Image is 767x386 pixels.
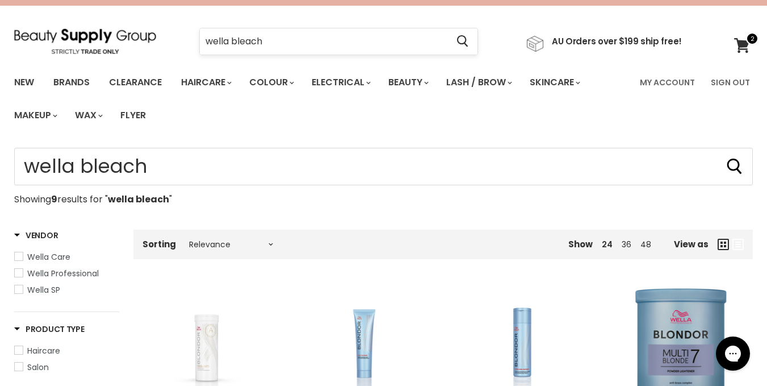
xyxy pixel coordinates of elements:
a: 48 [640,239,651,250]
a: Salon [14,361,119,373]
a: Wella Professional [14,267,119,280]
a: Wella SP [14,284,119,296]
a: Wella Care [14,251,119,263]
a: Colour [241,70,301,94]
a: Flyer [112,103,154,127]
a: My Account [633,70,702,94]
label: Sorting [142,239,176,249]
ul: Main menu [6,66,633,132]
input: Search [200,28,447,55]
a: Haircare [173,70,238,94]
button: Search [447,28,477,55]
span: Haircare [27,345,60,356]
a: Wax [66,103,110,127]
iframe: Gorgias live chat messenger [710,333,756,375]
p: Showing results for " " [14,194,753,205]
a: Lash / Brow [438,70,519,94]
form: Product [199,28,478,55]
a: Skincare [521,70,587,94]
h3: Product Type [14,323,85,335]
a: Brands [45,70,98,94]
span: Wella SP [27,284,60,296]
span: View as [674,239,709,249]
a: Electrical [303,70,378,94]
form: Product [14,148,753,185]
a: New [6,70,43,94]
a: Beauty [380,70,435,94]
span: Show [568,238,593,250]
a: 36 [622,239,631,250]
button: Search [726,157,744,176]
strong: 9 [51,193,57,206]
a: Clearance [100,70,170,94]
span: Wella Professional [27,268,99,279]
a: Haircare [14,345,119,357]
span: Salon [27,362,49,373]
a: 24 [602,239,613,250]
a: Sign Out [704,70,757,94]
strong: wella bleach [108,193,169,206]
h3: Vendor [14,230,58,241]
a: Makeup [6,103,64,127]
span: Wella Care [27,251,70,263]
input: Search [14,148,753,185]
